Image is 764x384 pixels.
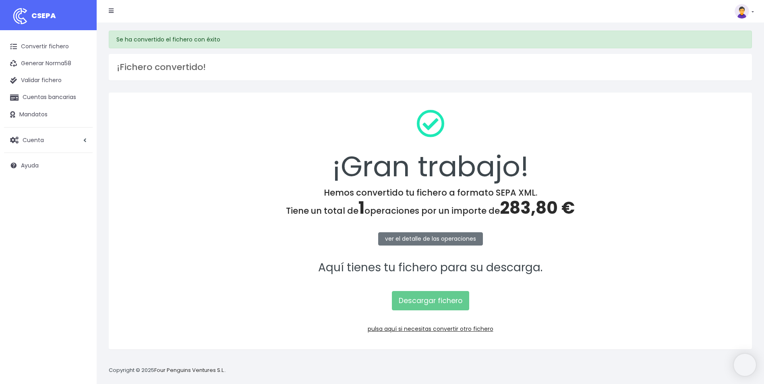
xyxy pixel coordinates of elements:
[23,136,44,144] span: Cuenta
[119,259,741,277] p: Aquí tienes tu fichero para su descarga.
[4,72,93,89] a: Validar fichero
[4,132,93,149] a: Cuenta
[378,232,483,246] a: ver el detalle de las operaciones
[119,188,741,218] h4: Hemos convertido tu fichero a formato SEPA XML. Tiene un total de operaciones por un importe de
[154,366,225,374] a: Four Penguins Ventures S.L.
[4,38,93,55] a: Convertir fichero
[4,89,93,106] a: Cuentas bancarias
[4,157,93,174] a: Ayuda
[4,55,93,72] a: Generar Norma58
[10,6,30,26] img: logo
[21,161,39,169] span: Ayuda
[735,4,749,19] img: profile
[119,103,741,188] div: ¡Gran trabajo!
[4,106,93,123] a: Mandatos
[109,366,226,375] p: Copyright © 2025 .
[392,291,469,310] a: Descargar fichero
[500,196,575,220] span: 283,80 €
[117,62,744,72] h3: ¡Fichero convertido!
[31,10,56,21] span: CSEPA
[109,31,752,48] div: Se ha convertido el fichero con éxito
[358,196,364,220] span: 1
[368,325,493,333] a: pulsa aquí si necesitas convertir otro fichero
